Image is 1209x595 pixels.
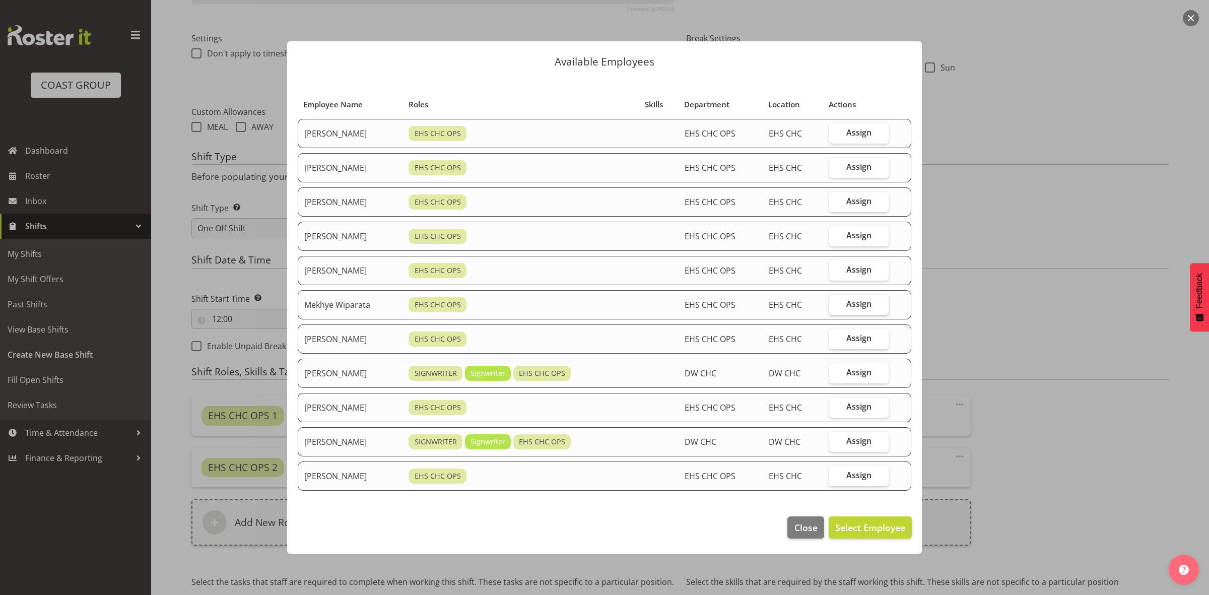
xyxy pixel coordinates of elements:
[846,402,871,412] span: Assign
[298,222,402,251] td: [PERSON_NAME]
[846,196,871,206] span: Assign
[471,368,505,379] span: Signwriter
[645,99,663,110] span: Skills
[685,299,735,310] span: EHS CHC OPS
[769,436,800,447] span: DW CHC
[298,187,402,217] td: [PERSON_NAME]
[415,368,457,379] span: SIGNWRITER
[769,368,800,379] span: DW CHC
[846,162,871,172] span: Assign
[685,436,716,447] span: DW CHC
[415,265,461,276] span: EHS CHC OPS
[298,427,402,456] td: [PERSON_NAME]
[846,230,871,240] span: Assign
[685,402,735,413] span: EHS CHC OPS
[769,231,802,242] span: EHS CHC
[769,471,802,482] span: EHS CHC
[769,196,802,208] span: EHS CHC
[298,153,402,182] td: [PERSON_NAME]
[846,333,871,343] span: Assign
[846,265,871,275] span: Assign
[846,367,871,377] span: Assign
[685,196,735,208] span: EHS CHC OPS
[298,461,402,491] td: [PERSON_NAME]
[415,196,461,208] span: EHS CHC OPS
[415,299,461,310] span: EHS CHC OPS
[415,402,461,413] span: EHS CHC OPS
[846,299,871,309] span: Assign
[298,393,402,422] td: [PERSON_NAME]
[1179,565,1189,575] img: help-xxl-2.png
[415,128,461,139] span: EHS CHC OPS
[1195,273,1204,308] span: Feedback
[769,299,802,310] span: EHS CHC
[415,231,461,242] span: EHS CHC OPS
[769,265,802,276] span: EHS CHC
[303,99,363,110] span: Employee Name
[835,521,905,534] span: Select Employee
[415,436,457,447] span: SIGNWRITER
[298,256,402,285] td: [PERSON_NAME]
[685,334,735,345] span: EHS CHC OPS
[769,334,802,345] span: EHS CHC
[768,99,800,110] span: Location
[519,368,565,379] span: EHS CHC OPS
[409,99,428,110] span: Roles
[685,162,735,173] span: EHS CHC OPS
[794,521,818,534] span: Close
[684,99,729,110] span: Department
[298,290,402,319] td: Mekhye Wiparata
[471,436,505,447] span: Signwriter
[298,324,402,354] td: [PERSON_NAME]
[846,470,871,480] span: Assign
[685,128,735,139] span: EHS CHC OPS
[415,471,461,482] span: EHS CHC OPS
[685,231,735,242] span: EHS CHC OPS
[769,402,802,413] span: EHS CHC
[829,99,856,110] span: Actions
[769,162,802,173] span: EHS CHC
[685,265,735,276] span: EHS CHC OPS
[1190,263,1209,332] button: Feedback - Show survey
[298,119,402,148] td: [PERSON_NAME]
[846,436,871,446] span: Assign
[685,368,716,379] span: DW CHC
[415,334,461,345] span: EHS CHC OPS
[519,436,565,447] span: EHS CHC OPS
[685,471,735,482] span: EHS CHC OPS
[829,516,912,539] button: Select Employee
[846,127,871,138] span: Assign
[415,162,461,173] span: EHS CHC OPS
[769,128,802,139] span: EHS CHC
[297,56,912,67] p: Available Employees
[298,359,402,388] td: [PERSON_NAME]
[787,516,824,539] button: Close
